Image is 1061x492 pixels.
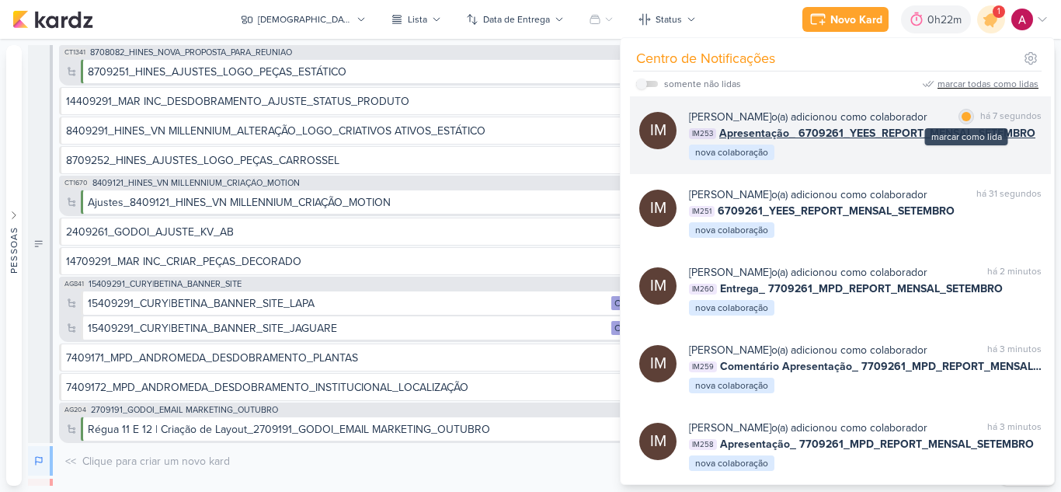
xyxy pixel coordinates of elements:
div: o(a) adicionou como colaborador [689,420,927,436]
span: 1 [997,5,1000,18]
span: CT1670 [63,179,89,187]
div: 8709252_HINES_AJUSTES_LOGO_PEÇAS_CARROSSEL [66,152,628,169]
div: Isabella Machado Guimarães [639,345,677,382]
div: 8709252_HINES_AJUSTES_LOGO_PEÇAS_CARROSSEL [66,152,339,169]
div: o(a) adicionou como colaborador [689,264,927,281]
span: 15409291_CURY|BETINA_BANNER_SITE [89,280,242,288]
div: o(a) adicionou como colaborador [689,109,927,125]
div: há 3 minutos [987,420,1042,436]
div: 7409171_MPD_ANDROMEDA_DESDOBRAMENTO_PLANTAS [66,350,358,366]
div: nova colaboração [689,455,774,471]
div: nova colaboração [689,145,774,160]
div: Ajustes_8409121_HINES_VN MILLENNIUM_CRIAÇÃO_MOTION [88,194,622,211]
span: 2709191_GODOI_EMAIL MARKETING_OUTUBRO [91,406,278,414]
button: Pessoas [6,45,22,486]
div: Novo Kard [830,12,882,28]
span: IM260 [689,284,717,295]
b: [PERSON_NAME] [689,110,771,124]
span: Comentário Apresentação_ 7709261_MPD_REPORT_MENSAL_SETEMBRO [720,358,1042,375]
span: 8708082_HINES_NOVA_PROPOSTA_PARA_REUNIAO [90,48,292,57]
span: IM253 [689,128,716,139]
div: o(a) adicionou como colaborador [689,342,927,358]
div: Isabella Machado Guimarães [639,423,677,460]
p: IM [650,431,666,452]
div: 7409171_MPD_ANDROMEDA_DESDOBRAMENTO_PLANTAS [66,350,671,366]
div: 14409291_MAR INC_DESDOBRAMENTO_AJUSTE_STATUS_PRODUTO [66,93,409,110]
div: Centro de Notificações [636,48,775,69]
div: nova colaboração [689,300,774,316]
b: [PERSON_NAME] [689,344,771,357]
div: 2409261_GODOI_AJUSTE_KV_AB [66,224,234,240]
b: [PERSON_NAME] [689,421,771,434]
img: kardz.app [12,10,93,29]
div: o(a) adicionou como colaborador [689,187,927,203]
div: marcar como lida [925,128,1008,145]
button: Novo Kard [802,7,889,32]
span: CT1341 [63,48,87,57]
p: IM [650,353,666,375]
div: 8709251_HINES_AJUSTES_LOGO_PEÇAS_ESTÁTICO [88,64,630,80]
div: nova colaboração [689,222,774,238]
div: 14709291_MAR INC_CRIAR_PEÇAS_DECORADO [66,253,301,270]
span: IM258 [689,439,717,450]
div: CURY | BETINA [611,321,680,335]
div: Régua 11 E 12 | Criação de Layout_2709191_GODOI_EMAIL MARKETING_OUTUBRO [88,421,663,438]
span: Entrega_ 7709261_MPD_REPORT_MENSAL_SETEMBRO [720,281,1003,297]
div: nova colaboração [689,378,774,393]
div: 15409291_CURY|BETINA_BANNER_SITE_LAPA [88,295,608,312]
div: Isabella Machado Guimarães [639,112,677,149]
span: Apresentação_ 6709261_YEES_REPORT_MENSAL_SETEMBRO [719,125,1035,141]
div: há 31 segundos [976,187,1042,203]
p: IM [650,197,666,219]
div: 15409291_CURY|BETINA_BANNER_SITE_JAGUARE [88,320,608,337]
p: IM [650,275,666,297]
div: Régua 11 E 12 | Criação de Layout_2709191_GODOI_EMAIL MARKETING_OUTUBRO [88,421,490,438]
div: Em Andamento [28,446,53,476]
div: 7409172_MPD_ANDROMEDA_DESDOBRAMENTO_INSTITUCIONAL_LOCALIZAÇÃO [66,379,671,396]
div: há 3 minutos [987,342,1042,358]
div: 15409291_CURY|BETINA_BANNER_SITE_LAPA [88,295,315,312]
div: 7409172_MPD_ANDROMEDA_DESDOBRAMENTO_INSTITUCIONAL_LOCALIZAÇÃO [66,379,468,396]
div: CURY | BETINA [611,296,680,310]
div: somente não lidas [664,77,741,91]
div: 8709251_HINES_AJUSTES_LOGO_PEÇAS_ESTÁTICO [88,64,346,80]
span: AG841 [63,280,85,288]
div: Pessoas [7,226,21,273]
img: Alessandra Gomes [1011,9,1033,30]
div: 0h22m [927,12,966,28]
div: Isabella Machado Guimarães [639,267,677,305]
b: [PERSON_NAME] [689,188,771,201]
div: Ajustes_8409121_HINES_VN MILLENNIUM_CRIAÇÃO_MOTION [88,194,391,211]
b: [PERSON_NAME] [689,266,771,279]
div: A Fazer [28,45,53,443]
div: 14409291_MAR INC_DESDOBRAMENTO_AJUSTE_STATUS_PRODUTO [66,93,651,110]
span: 8409121_HINES_VN MILLENNIUM_CRIAÇÃO_MOTION [92,179,300,187]
p: IM [650,120,666,141]
div: marcar todas como lidas [938,77,1038,91]
div: 15409291_CURY|BETINA_BANNER_SITE_JAGUARE [88,320,337,337]
div: há 2 minutos [987,264,1042,281]
div: 14709291_MAR INC_CRIAR_PEÇAS_DECORADO [66,253,655,270]
div: 2409261_GODOI_AJUSTE_KV_AB [66,224,630,240]
div: Isabella Machado Guimarães [639,190,677,227]
span: IM251 [689,206,715,217]
div: 8409291_HINES_VN MILLENNIUM_ALTERAÇÃO_LOGO_CRIATIVOS ATIVOS_ESTÁTICO [66,123,631,139]
div: 8409291_HINES_VN MILLENNIUM_ALTERAÇÃO_LOGO_CRIATIVOS ATIVOS_ESTÁTICO [66,123,485,139]
span: IM259 [689,361,717,372]
div: há 7 segundos [980,109,1042,125]
span: Apresentação_ 7709261_MPD_REPORT_MENSAL_SETEMBRO [720,436,1034,452]
span: AG204 [63,406,88,414]
span: 6709261_YEES_REPORT_MENSAL_SETEMBRO [718,203,955,219]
